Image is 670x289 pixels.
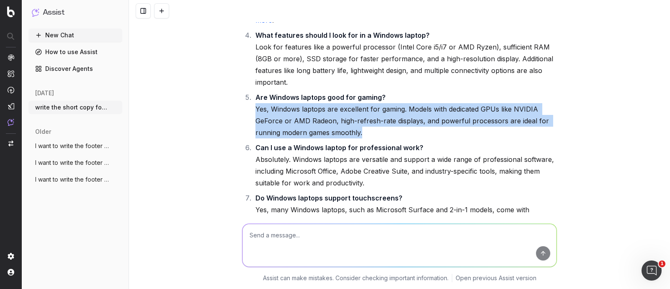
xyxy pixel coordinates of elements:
img: Botify logo [7,6,15,17]
button: New Chat [28,29,122,42]
li: Absolutely. Windows laptops are versatile and support a wide range of professional software, incl... [253,142,557,189]
span: 1 [659,260,665,267]
strong: Are Windows laptops good for gaming? [255,93,386,102]
h1: Assist [43,7,64,18]
button: I want to write the footer text. The foo [28,173,122,186]
iframe: Intercom live chat [642,260,662,281]
span: I want to write the footer text. The foo [35,159,109,167]
button: I want to write the footer text. The foo [28,139,122,153]
li: Yes, many Windows laptops, such as Microsoft Surface and 2-in-1 models, come with touchscreen fun... [253,192,557,227]
span: write the short copy for the url: https: [35,103,109,112]
strong: What features should I look for in a Windows laptop? [255,31,430,39]
a: Open previous Assist version [456,274,536,282]
a: Discover Agents [28,62,122,76]
img: My account [8,269,14,276]
button: write the short copy for the url: https: [28,101,122,114]
span: I want to write the footer text. The foo [35,142,109,150]
button: Assist [32,7,119,18]
button: I want to write the footer text. The foo [28,156,122,169]
strong: Do Windows laptops support touchscreens? [255,194,402,202]
span: older [35,128,51,136]
img: Studio [8,103,14,109]
img: Assist [32,8,39,16]
img: Switch project [8,141,13,146]
img: Assist [8,119,14,126]
strong: Can I use a Windows laptop for professional work? [255,143,423,152]
p: Assist can make mistakes. Consider checking important information. [263,274,448,282]
img: Analytics [8,54,14,61]
span: [DATE] [35,89,54,97]
img: Setting [8,253,14,260]
li: Yes, Windows laptops are excellent for gaming. Models with dedicated GPUs like NVIDIA GeForce or ... [253,91,557,138]
span: I want to write the footer text. The foo [35,175,109,184]
img: Intelligence [8,70,14,77]
img: Activation [8,86,14,94]
a: How to use Assist [28,45,122,59]
li: Look for features like a powerful processor (Intel Core i5/i7 or AMD Ryzen), sufficient RAM (8GB ... [253,29,557,88]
